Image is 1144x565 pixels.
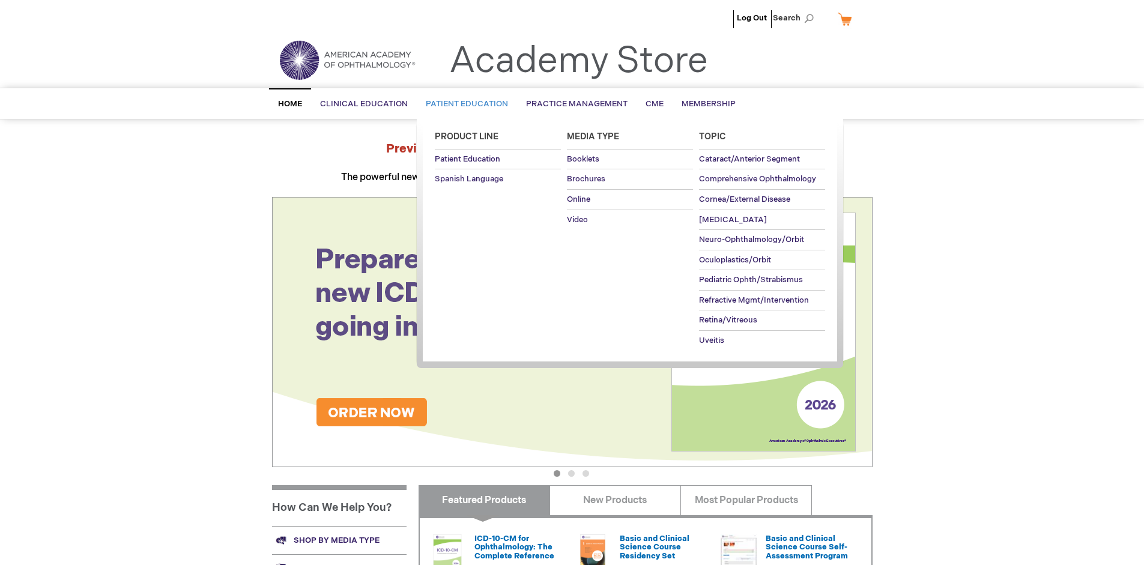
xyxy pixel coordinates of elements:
[549,485,681,515] a: New Products
[567,131,619,142] span: Media Type
[699,255,771,265] span: Oculoplastics/Orbit
[773,6,819,30] span: Search
[526,99,628,109] span: Practice Management
[278,99,302,109] span: Home
[320,99,408,109] span: Clinical Education
[567,215,588,225] span: Video
[699,235,804,244] span: Neuro-Ophthalmology/Orbit
[699,131,726,142] span: Topic
[766,534,848,561] a: Basic and Clinical Science Course Self-Assessment Program
[568,470,575,477] button: 2 of 3
[567,195,590,204] span: Online
[646,99,664,109] span: CME
[435,174,503,184] span: Spanish Language
[680,485,812,515] a: Most Popular Products
[474,534,554,561] a: ICD-10-CM for Ophthalmology: The Complete Reference
[699,295,809,305] span: Refractive Mgmt/Intervention
[426,99,508,109] span: Patient Education
[583,470,589,477] button: 3 of 3
[435,154,500,164] span: Patient Education
[699,315,757,325] span: Retina/Vitreous
[699,336,724,345] span: Uveitis
[419,485,550,515] a: Featured Products
[567,154,599,164] span: Booklets
[699,195,790,204] span: Cornea/External Disease
[386,142,758,156] strong: Preview the at AAO 2025
[682,99,736,109] span: Membership
[272,526,407,554] a: Shop by media type
[699,174,816,184] span: Comprehensive Ophthalmology
[554,470,560,477] button: 1 of 3
[435,131,498,142] span: Product Line
[272,485,407,526] h1: How Can We Help You?
[620,534,689,561] a: Basic and Clinical Science Course Residency Set
[699,154,800,164] span: Cataract/Anterior Segment
[567,174,605,184] span: Brochures
[699,275,803,285] span: Pediatric Ophth/Strabismus
[737,13,767,23] a: Log Out
[699,215,767,225] span: [MEDICAL_DATA]
[449,40,708,83] a: Academy Store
